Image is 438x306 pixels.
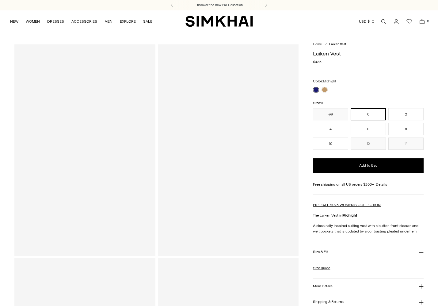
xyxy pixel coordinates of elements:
[416,15,428,28] a: Open cart modal
[143,15,152,28] a: SALE
[359,163,378,168] span: Add to Bag
[323,79,336,83] span: Midnight
[10,15,18,28] a: NEW
[313,265,330,271] a: Size guide
[313,123,348,135] button: 4
[313,138,348,150] button: 10
[425,18,431,24] span: 0
[47,15,64,28] a: DRESSES
[185,15,253,27] a: SIMKHAI
[105,15,112,28] a: MEN
[388,123,424,135] button: 8
[313,244,424,260] button: Size & Fit
[313,42,322,46] a: Home
[351,123,386,135] button: 6
[388,138,424,150] button: 14
[321,101,323,105] span: 0
[313,250,328,254] h3: Size & Fit
[313,42,424,47] nav: breadcrumbs
[313,51,424,56] h1: Laiken Vest
[403,15,415,28] a: Wishlist
[390,15,402,28] a: Go to the account page
[313,223,424,234] p: A classically inspired suiting vest with a button front closure and welt pockets that is updated ...
[388,108,424,120] button: 2
[313,59,322,65] span: $435
[14,44,155,255] a: Laiken Vest
[313,182,424,187] div: Free shipping on all US orders $200+
[351,108,386,120] button: 0
[313,278,424,294] button: More Details
[120,15,136,28] a: EXPLORE
[313,284,332,288] h3: More Details
[342,213,357,217] strong: Midnight
[359,15,375,28] button: USD $
[377,15,390,28] a: Open search modal
[325,42,327,47] div: /
[313,100,323,106] label: Size:
[71,15,97,28] a: ACCESSORIES
[329,42,346,46] span: Laiken Vest
[313,203,381,207] a: PRE FALL 2025 WOMEN'S COLLECTION
[351,138,386,150] button: 12
[313,158,424,173] button: Add to Bag
[158,44,299,255] a: Laiken Vest
[313,300,344,304] h3: Shipping & Returns
[26,15,40,28] a: WOMEN
[196,3,243,8] a: Discover the new Fall Collection
[313,213,424,218] p: The Laiken Vest in
[313,108,348,120] button: 00
[313,78,336,84] label: Color:
[376,182,387,187] a: Details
